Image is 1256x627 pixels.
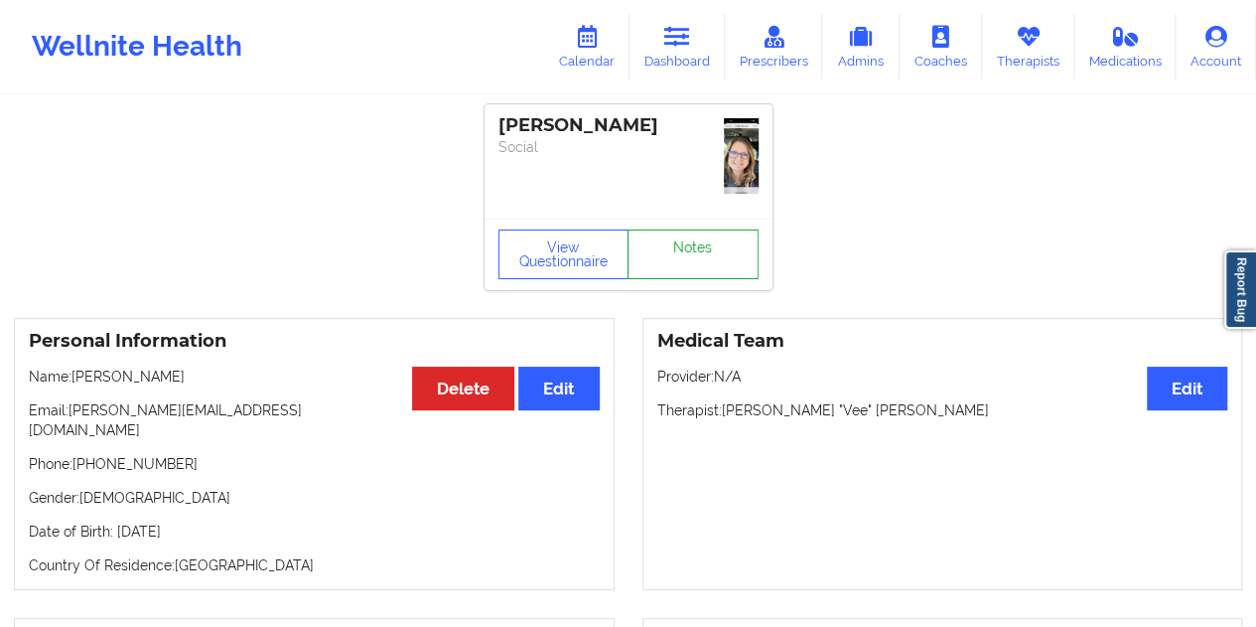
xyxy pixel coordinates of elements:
a: Dashboard [629,14,725,79]
button: Delete [412,367,514,409]
h3: Medical Team [657,330,1228,353]
a: Medications [1074,14,1177,79]
p: Therapist: [PERSON_NAME] "Vee" [PERSON_NAME] [657,400,1228,420]
button: Edit [518,367,599,409]
a: Calendar [544,14,629,79]
div: [PERSON_NAME] [498,114,759,137]
p: Phone: [PHONE_NUMBER] [29,454,600,474]
p: Date of Birth: [DATE] [29,522,600,542]
button: View Questionnaire [498,230,629,279]
a: Account [1176,14,1256,79]
img: 8f4fc224-9281-4044-8e05-0629c5d78d06IMG_3705.png [724,118,759,194]
a: Coaches [900,14,982,79]
button: Edit [1147,367,1227,409]
p: Provider: N/A [657,367,1228,387]
p: Social [498,137,759,157]
h3: Personal Information [29,330,600,353]
a: Notes [628,230,759,279]
p: Gender: [DEMOGRAPHIC_DATA] [29,488,600,508]
a: Therapists [982,14,1074,79]
a: Prescribers [725,14,823,79]
p: Email: [PERSON_NAME][EMAIL_ADDRESS][DOMAIN_NAME] [29,400,600,440]
a: Report Bug [1224,250,1256,329]
a: Admins [822,14,900,79]
p: Country Of Residence: [GEOGRAPHIC_DATA] [29,555,600,575]
p: Name: [PERSON_NAME] [29,367,600,387]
